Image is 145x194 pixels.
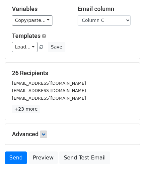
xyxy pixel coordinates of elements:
a: Preview [29,151,58,164]
small: [EMAIL_ADDRESS][DOMAIN_NAME] [12,81,86,86]
button: Save [48,42,65,52]
h5: Variables [12,5,68,13]
h5: 26 Recipients [12,69,133,77]
a: Send Test Email [59,151,110,164]
a: +23 more [12,105,40,113]
a: Load... [12,42,37,52]
iframe: Chat Widget [112,162,145,194]
small: [EMAIL_ADDRESS][DOMAIN_NAME] [12,88,86,93]
h5: Email column [78,5,133,13]
small: [EMAIL_ADDRESS][DOMAIN_NAME] [12,96,86,101]
h5: Advanced [12,131,133,138]
a: Copy/paste... [12,15,52,26]
a: Send [5,151,27,164]
a: Templates [12,32,40,39]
